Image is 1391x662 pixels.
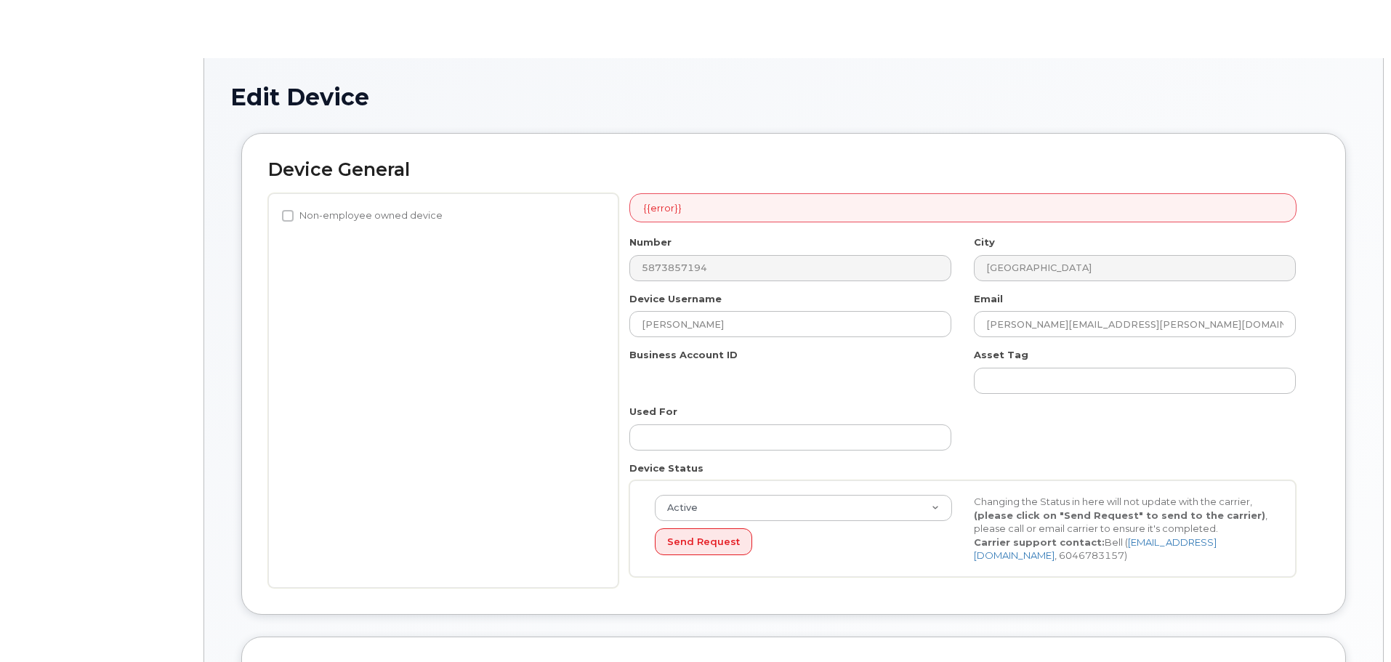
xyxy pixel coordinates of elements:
[629,235,672,249] label: Number
[974,536,1105,548] strong: Carrier support contact:
[629,405,677,419] label: Used For
[268,160,1319,180] h2: Device General
[974,536,1217,562] a: [EMAIL_ADDRESS][DOMAIN_NAME]
[629,193,1297,223] div: {{error}}
[629,461,703,475] label: Device Status
[655,528,752,555] button: Send Request
[230,84,1357,110] h1: Edit Device
[974,235,995,249] label: City
[629,292,722,306] label: Device Username
[629,348,738,362] label: Business Account ID
[282,210,294,222] input: Non-employee owned device
[974,292,1003,306] label: Email
[974,509,1265,521] strong: (please click on "Send Request" to send to the carrier)
[974,348,1028,362] label: Asset Tag
[282,207,443,225] label: Non-employee owned device
[963,495,1282,562] div: Changing the Status in here will not update with the carrier, , please call or email carrier to e...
